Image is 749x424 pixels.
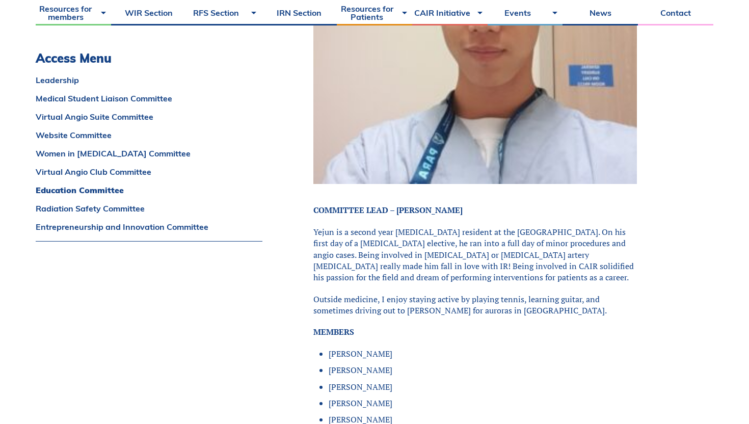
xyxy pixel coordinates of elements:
[36,223,262,231] a: Entrepreneurship and Innovation Committee
[313,204,463,216] strong: COMMITTEE LEAD – [PERSON_NAME]
[329,397,637,409] li: [PERSON_NAME]
[36,76,262,84] a: Leadership
[329,381,637,392] li: [PERSON_NAME]
[36,113,262,121] a: Virtual Angio Suite Committee
[313,326,354,337] strong: MEMBERS
[329,364,637,376] li: [PERSON_NAME]
[36,186,262,194] a: Education Committee
[329,348,637,359] li: [PERSON_NAME]
[36,149,262,157] a: Women in [MEDICAL_DATA] Committee
[36,131,262,139] a: Website Committee
[36,204,262,213] a: Radiation Safety Committee
[36,94,262,102] a: Medical Student Liaison Committee
[313,226,637,283] p: Yejun is a second year [MEDICAL_DATA] resident at the [GEOGRAPHIC_DATA]. On his first day of a [M...
[36,51,262,66] h3: Access Menu
[313,294,637,316] p: Outside medicine, I enjoy staying active by playing tennis, learning guitar, and sometimes drivin...
[36,168,262,176] a: Virtual Angio Club Committee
